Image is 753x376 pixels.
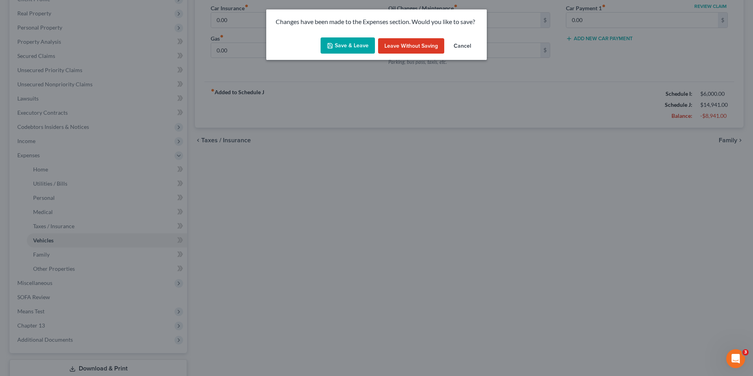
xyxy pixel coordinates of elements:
[378,38,444,54] button: Leave without Saving
[276,17,477,26] p: Changes have been made to the Expenses section. Would you like to save?
[726,349,745,368] iframe: Intercom live chat
[742,349,749,356] span: 3
[321,37,375,54] button: Save & Leave
[447,38,477,54] button: Cancel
